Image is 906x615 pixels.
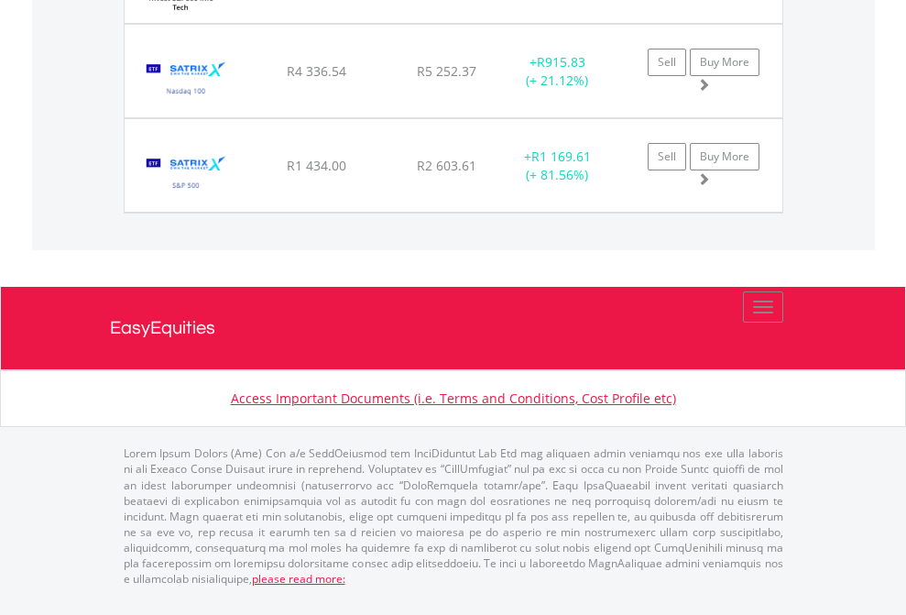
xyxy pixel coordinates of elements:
[287,157,346,174] span: R1 434.00
[110,287,797,369] a: EasyEquities
[134,48,239,113] img: TFSA.STXNDQ.png
[500,53,615,90] div: + (+ 21.12%)
[500,148,615,184] div: + (+ 81.56%)
[231,390,676,407] a: Access Important Documents (i.e. Terms and Conditions, Cost Profile etc)
[537,53,585,71] span: R915.83
[648,143,686,170] a: Sell
[531,148,591,165] span: R1 169.61
[648,49,686,76] a: Sell
[417,157,476,174] span: R2 603.61
[252,571,345,587] a: please read more:
[134,142,239,207] img: TFSA.STX500.png
[690,49,759,76] a: Buy More
[287,62,346,80] span: R4 336.54
[690,143,759,170] a: Buy More
[124,445,783,587] p: Lorem Ipsum Dolors (Ame) Con a/e SeddOeiusmod tem InciDiduntut Lab Etd mag aliquaen admin veniamq...
[417,62,476,80] span: R5 252.37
